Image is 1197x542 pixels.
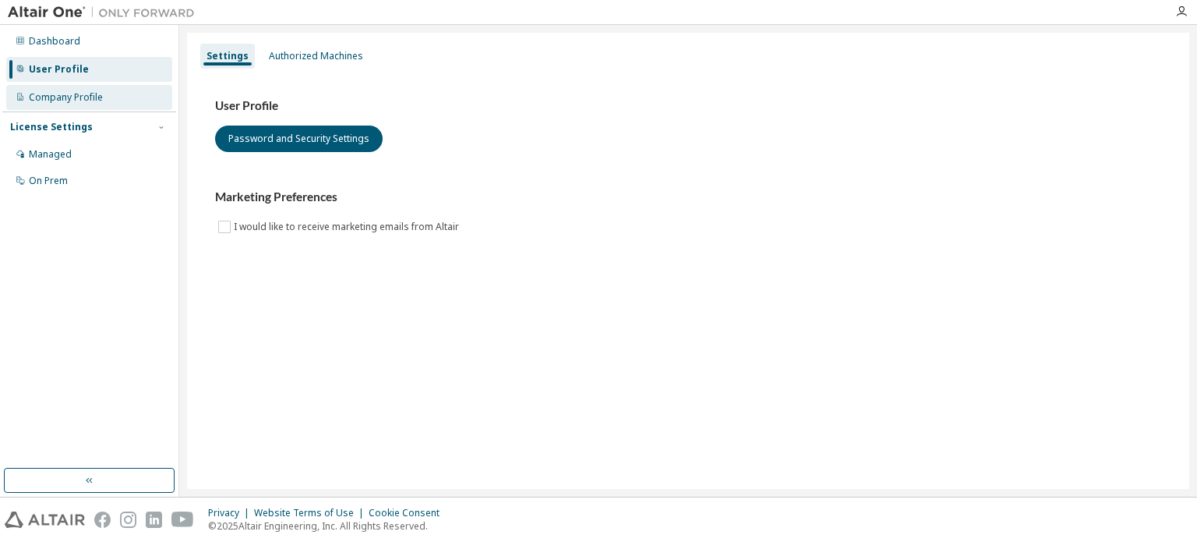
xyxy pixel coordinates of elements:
[10,121,93,133] div: License Settings
[29,175,68,187] div: On Prem
[254,507,369,519] div: Website Terms of Use
[5,512,85,528] img: altair_logo.svg
[146,512,162,528] img: linkedin.svg
[215,98,1161,114] h3: User Profile
[215,190,1161,205] h3: Marketing Preferences
[29,91,103,104] div: Company Profile
[208,519,449,533] p: © 2025 Altair Engineering, Inc. All Rights Reserved.
[215,126,383,152] button: Password and Security Settings
[234,218,462,236] label: I would like to receive marketing emails from Altair
[208,507,254,519] div: Privacy
[29,63,89,76] div: User Profile
[29,35,80,48] div: Dashboard
[171,512,194,528] img: youtube.svg
[120,512,136,528] img: instagram.svg
[207,50,249,62] div: Settings
[369,507,449,519] div: Cookie Consent
[269,50,363,62] div: Authorized Machines
[94,512,111,528] img: facebook.svg
[8,5,203,20] img: Altair One
[29,148,72,161] div: Managed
